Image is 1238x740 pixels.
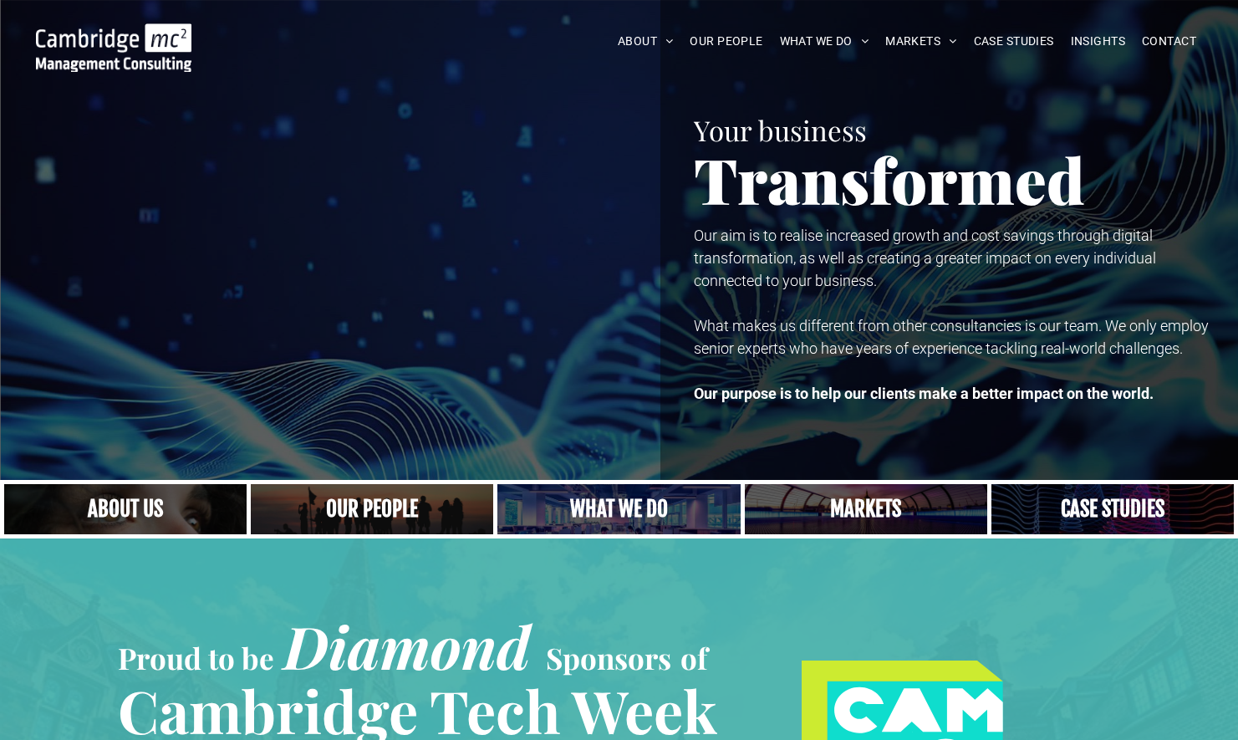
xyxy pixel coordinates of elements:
[965,28,1062,54] a: CASE STUDIES
[694,227,1156,289] span: Our aim is to realise increased growth and cost savings through digital transformation, as well a...
[546,638,671,677] span: Sponsors
[4,484,247,534] a: Close up of woman's face, centered on her eyes
[497,484,740,534] a: A yoga teacher lifting his whole body off the ground in the peacock pose
[680,638,707,677] span: of
[283,606,531,685] span: Diamond
[694,137,1085,221] span: Transformed
[694,111,867,148] span: Your business
[1134,28,1205,54] a: CONTACT
[1062,28,1134,54] a: INSIGHTS
[877,28,965,54] a: MARKETS
[118,638,274,677] span: Proud to be
[694,317,1209,357] span: What makes us different from other consultancies is our team. We only employ senior experts who h...
[694,385,1154,402] strong: Our purpose is to help our clients make a better impact on the world.
[772,28,878,54] a: WHAT WE DO
[251,484,493,534] a: A crowd in silhouette at sunset, on a rise or lookout point
[36,23,191,72] img: Go to Homepage
[681,28,771,54] a: OUR PEOPLE
[609,28,682,54] a: ABOUT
